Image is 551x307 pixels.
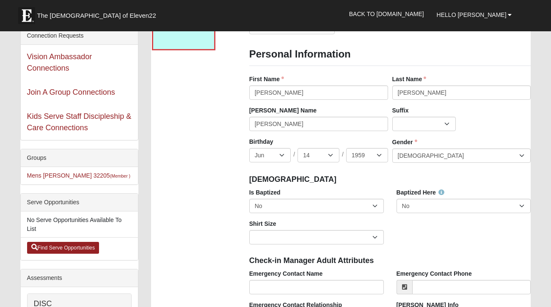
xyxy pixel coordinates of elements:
label: Baptized Here [397,188,444,197]
span: / [342,150,344,159]
div: Assessments [21,269,138,287]
label: Birthday [249,137,273,146]
a: Vision Ambassador Connections [27,52,92,72]
label: Suffix [392,106,409,115]
div: Serve Opportunities [21,194,138,211]
div: Groups [21,149,138,167]
label: Last Name [392,75,427,83]
h4: [DEMOGRAPHIC_DATA] [249,175,531,184]
a: Find Serve Opportunities [27,242,99,254]
h3: Personal Information [249,48,531,60]
li: No Serve Opportunities Available To List [21,211,138,238]
label: [PERSON_NAME] Name [249,106,317,115]
a: Mens [PERSON_NAME] 32205(Member ) [27,172,131,179]
label: Is Baptized [249,188,281,197]
a: Back to [DOMAIN_NAME] [343,3,430,25]
label: First Name [249,75,284,83]
label: Emergency Contact Name [249,269,323,278]
label: Shirt Size [249,219,276,228]
a: Kids Serve Staff Discipleship & Care Connections [27,112,132,132]
div: Connection Requests [21,27,138,45]
small: (Member ) [110,173,130,178]
span: The [DEMOGRAPHIC_DATA] of Eleven22 [37,11,156,20]
h4: Check-in Manager Adult Attributes [249,256,531,266]
label: Gender [392,138,417,146]
a: Hello [PERSON_NAME] [430,4,518,25]
span: / [293,150,295,159]
a: The [DEMOGRAPHIC_DATA] of Eleven22 [14,3,183,24]
label: Emergency Contact Phone [397,269,472,278]
span: Hello [PERSON_NAME] [437,11,507,18]
img: Eleven22 logo [18,7,35,24]
a: Join A Group Connections [27,88,115,96]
